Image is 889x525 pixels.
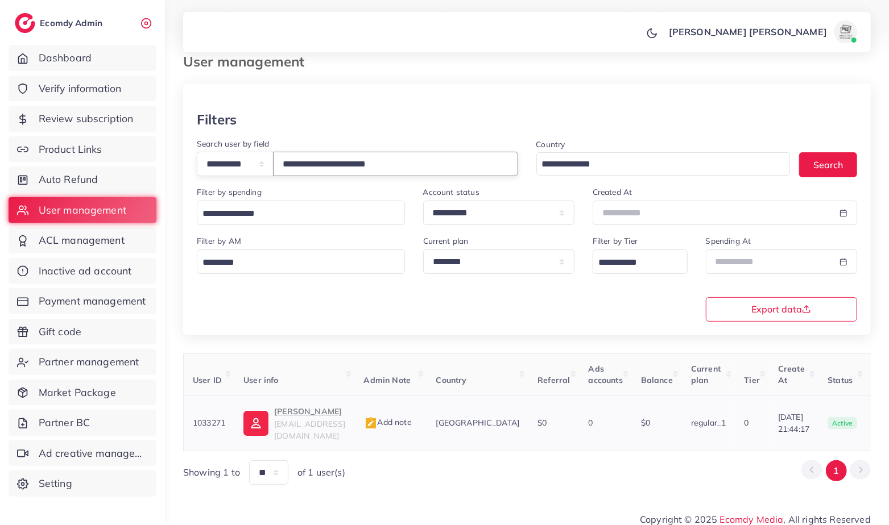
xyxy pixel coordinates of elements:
[641,418,650,428] span: $0
[589,418,593,428] span: 0
[706,235,751,247] label: Spending At
[751,305,811,314] span: Export data
[9,380,156,406] a: Market Package
[39,203,126,218] span: User management
[669,25,827,39] p: [PERSON_NAME] [PERSON_NAME]
[199,205,390,223] input: Search for option
[243,375,278,385] span: User info
[536,152,791,176] div: Search for option
[9,166,156,193] a: Auto Refund
[641,375,673,385] span: Balance
[39,415,90,430] span: Partner BC
[39,233,125,248] span: ACL management
[826,460,847,481] button: Go to page 1
[9,319,156,345] a: Gift code
[297,466,345,479] span: of 1 user(s)
[706,297,857,322] button: Export data
[193,418,225,428] span: 1033271
[9,106,156,132] a: Review subscription
[197,235,241,247] label: Filter by AM
[39,111,134,126] span: Review subscription
[828,417,857,430] span: active
[197,138,269,149] label: Search user by field
[801,460,871,481] ul: Pagination
[39,264,132,278] span: Inactive ad account
[243,411,268,436] img: ic-user-info.36bf1079.svg
[243,405,345,441] a: [PERSON_NAME][EMAIL_ADDRESS][DOMAIN_NAME]
[15,13,35,33] img: logo
[744,375,760,385] span: Tier
[663,20,862,43] a: [PERSON_NAME] [PERSON_NAME]avatar
[364,375,411,385] span: Admin Note
[199,254,390,272] input: Search for option
[274,419,345,440] span: [EMAIL_ADDRESS][DOMAIN_NAME]
[778,411,809,435] span: [DATE] 21:44:17
[9,349,156,375] a: Partner management
[9,197,156,223] a: User management
[9,227,156,253] a: ACL management
[744,418,749,428] span: 0
[9,288,156,314] a: Payment management
[274,405,345,418] p: [PERSON_NAME]
[537,418,547,428] span: $0
[39,51,92,65] span: Dashboard
[39,324,81,339] span: Gift code
[197,111,237,128] h3: Filters
[197,249,405,274] div: Search for option
[691,364,721,385] span: Current plan
[799,152,857,177] button: Search
[39,142,102,157] span: Product Links
[9,45,156,71] a: Dashboard
[364,416,378,430] img: admin_note.cdd0b510.svg
[593,249,688,274] div: Search for option
[39,385,116,400] span: Market Package
[834,20,857,43] img: avatar
[39,172,98,187] span: Auto Refund
[423,235,469,247] label: Current plan
[436,375,467,385] span: Country
[39,81,122,96] span: Verify information
[720,514,784,525] a: Ecomdy Media
[39,476,72,491] span: Setting
[364,417,412,427] span: Add note
[40,18,105,28] h2: Ecomdy Admin
[183,466,240,479] span: Showing 1 to
[197,201,405,225] div: Search for option
[15,13,105,33] a: logoEcomdy Admin
[197,186,262,198] label: Filter by spending
[183,53,313,70] h3: User management
[9,136,156,163] a: Product Links
[593,235,638,247] label: Filter by Tier
[193,375,222,385] span: User ID
[537,375,570,385] span: Referral
[536,139,565,150] label: Country
[9,76,156,102] a: Verify information
[436,418,520,428] span: [GEOGRAPHIC_DATA]
[594,254,673,272] input: Search for option
[691,418,726,428] span: regular_1
[39,355,139,369] span: Partner management
[589,364,623,385] span: Ads accounts
[778,364,805,385] span: Create At
[593,186,632,198] label: Created At
[9,258,156,284] a: Inactive ad account
[9,470,156,497] a: Setting
[538,156,776,173] input: Search for option
[423,186,479,198] label: Account status
[9,440,156,466] a: Ad creative management
[39,446,148,461] span: Ad creative management
[9,410,156,436] a: Partner BC
[828,375,853,385] span: Status
[39,294,146,309] span: Payment management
